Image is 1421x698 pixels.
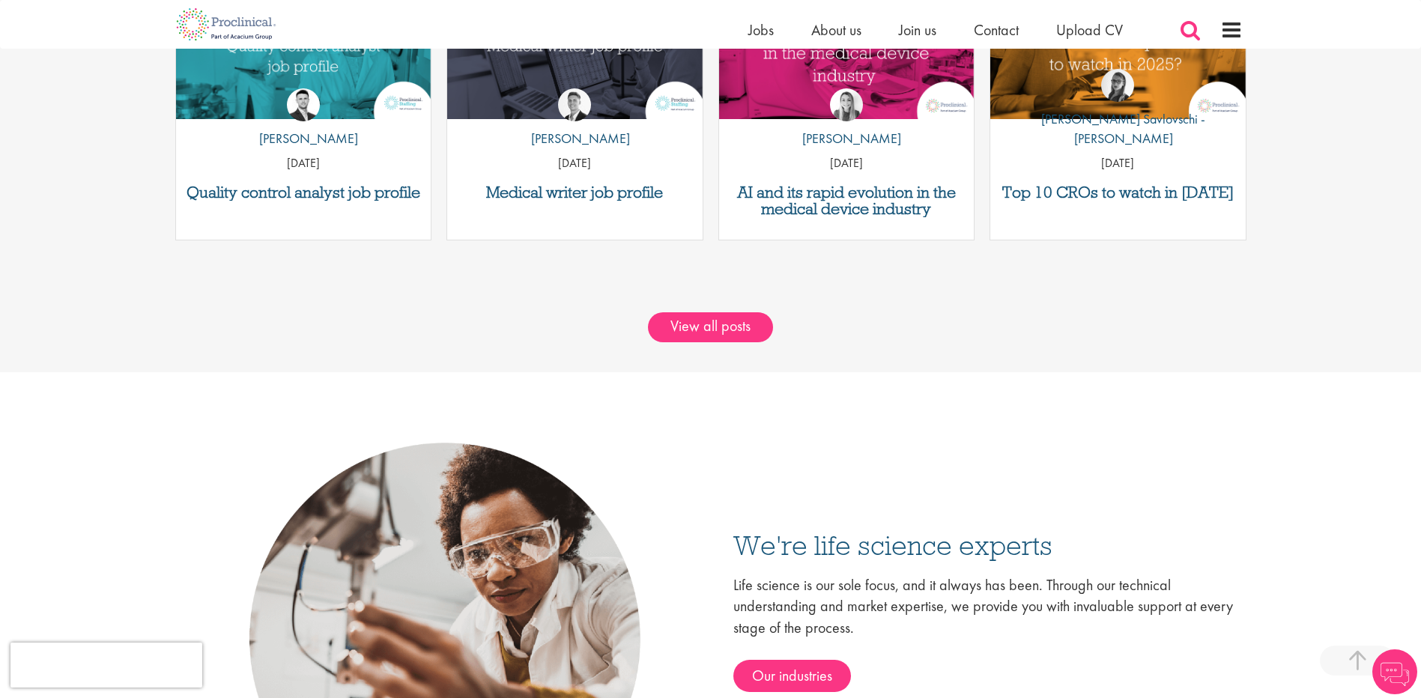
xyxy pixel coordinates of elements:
[184,184,424,201] a: Quality control analyst job profile
[455,184,695,201] a: Medical writer job profile
[733,531,1243,559] h3: We're life science experts
[748,20,774,40] a: Jobs
[248,88,358,156] a: Joshua Godden [PERSON_NAME]
[520,129,630,148] p: [PERSON_NAME]
[727,184,967,217] a: AI and its rapid evolution in the medical device industry
[811,20,861,40] a: About us
[248,129,358,148] p: [PERSON_NAME]
[1056,20,1123,40] a: Upload CV
[990,69,1246,155] a: Theodora Savlovschi - Wicks [PERSON_NAME] Savlovschi - [PERSON_NAME]
[1372,649,1417,694] img: Chatbot
[648,312,773,342] a: View all posts
[974,20,1019,40] a: Contact
[733,660,851,692] a: Our industries
[287,88,320,121] img: Joshua Godden
[998,184,1238,201] a: Top 10 CROs to watch in [DATE]
[899,20,936,40] a: Join us
[520,88,630,156] a: George Watson [PERSON_NAME]
[990,155,1246,172] p: [DATE]
[1101,69,1134,102] img: Theodora Savlovschi - Wicks
[176,155,431,172] p: [DATE]
[447,155,703,172] p: [DATE]
[719,155,975,172] p: [DATE]
[558,88,591,121] img: George Watson
[990,109,1246,148] p: [PERSON_NAME] Savlovschi - [PERSON_NAME]
[830,88,863,121] img: Hannah Burke
[791,129,901,148] p: [PERSON_NAME]
[10,643,202,688] iframe: reCAPTCHA
[791,88,901,156] a: Hannah Burke [PERSON_NAME]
